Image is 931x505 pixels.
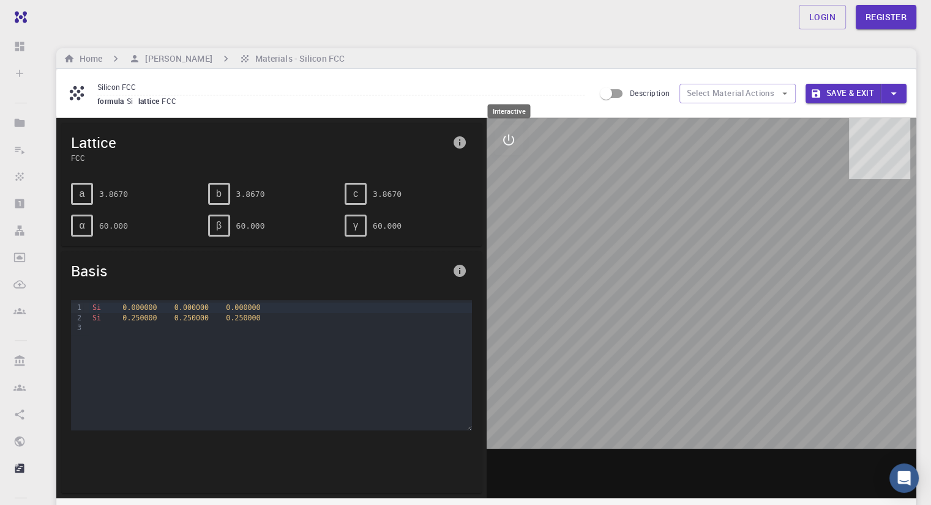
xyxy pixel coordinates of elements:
[97,96,127,106] span: formula
[889,463,919,493] div: Open Intercom Messenger
[799,5,846,29] a: Login
[236,215,265,237] pre: 60.000
[10,11,27,23] img: logo
[71,261,447,281] span: Basis
[99,215,128,237] pre: 60.000
[174,314,209,322] span: 0.250000
[99,183,128,205] pre: 3.8670
[71,133,447,152] span: Lattice
[216,188,222,199] span: b
[447,259,472,283] button: info
[373,183,402,205] pre: 3.8670
[79,220,84,231] span: α
[71,303,83,312] div: 1
[353,220,358,231] span: γ
[138,96,162,106] span: lattice
[806,84,881,103] button: Save & Exit
[174,303,209,312] span: 0.000000
[140,52,212,65] h6: [PERSON_NAME]
[216,220,222,231] span: β
[92,303,101,312] span: Si
[630,88,670,98] span: Description
[162,96,181,106] span: FCC
[447,130,472,155] button: info
[71,313,83,323] div: 2
[71,152,447,163] span: FCC
[679,84,796,103] button: Select Material Actions
[80,188,85,199] span: a
[236,183,265,205] pre: 3.8670
[75,52,102,65] h6: Home
[226,314,260,322] span: 0.250000
[353,188,358,199] span: c
[373,215,402,237] pre: 60.000
[250,52,345,65] h6: Materials - Silicon FCC
[127,96,138,106] span: Si
[122,314,157,322] span: 0.250000
[92,314,101,322] span: Si
[122,303,157,312] span: 0.000000
[71,323,83,333] div: 3
[61,52,347,65] nav: breadcrumb
[226,303,260,312] span: 0.000000
[856,5,916,29] a: Register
